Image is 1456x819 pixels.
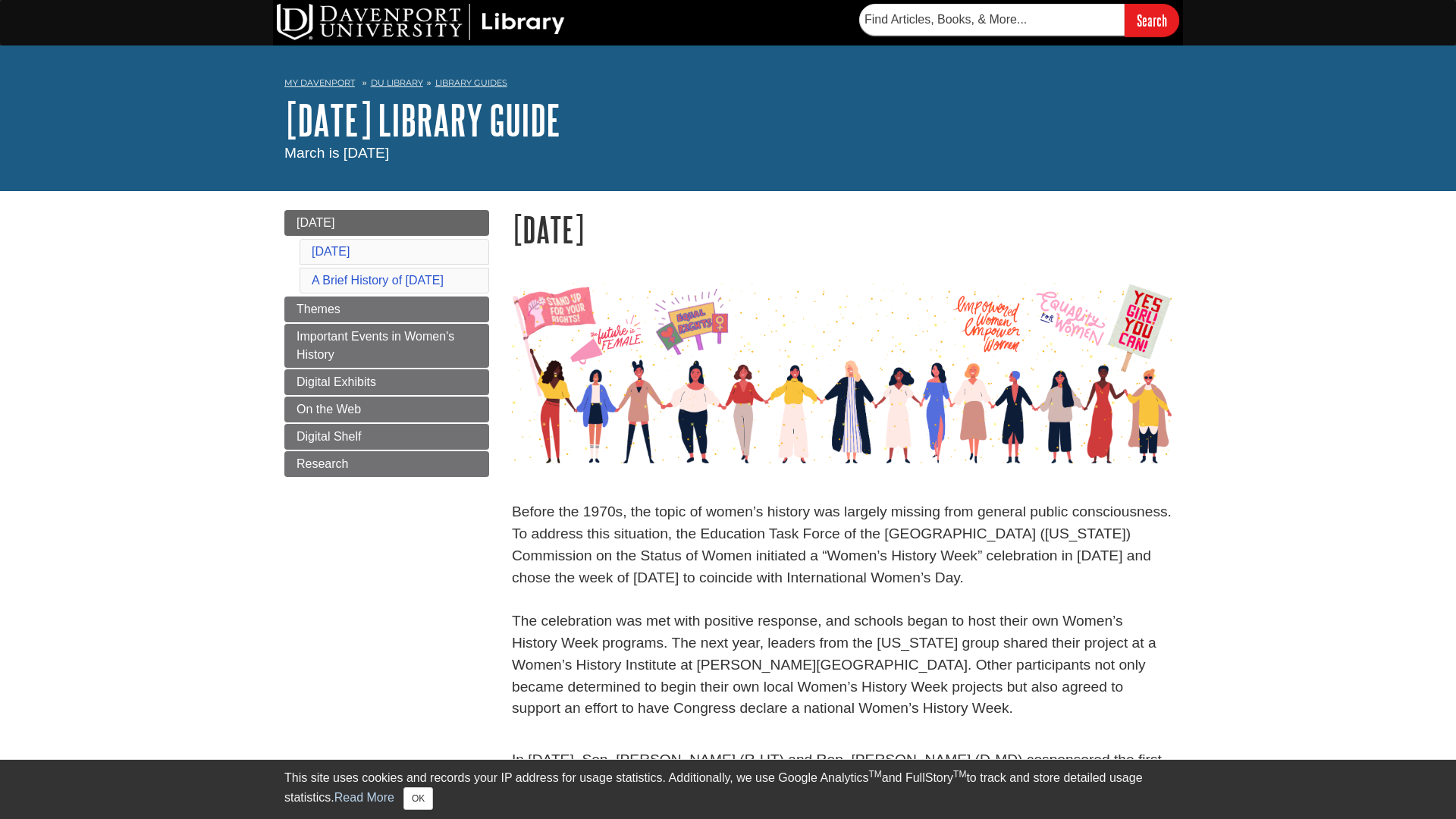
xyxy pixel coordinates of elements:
span: On the Web [297,403,361,416]
a: Read More [334,791,394,804]
h1: [DATE] [512,210,1172,249]
span: Digital Shelf [297,430,361,443]
a: [DATE] [312,245,350,258]
form: Searches DU Library's articles, books, and more [859,4,1179,36]
div: Guide Page Menu [284,210,489,477]
a: Research [284,451,489,477]
span: Themes [297,303,340,315]
img: women's history month [512,283,1172,463]
a: [DATE] [284,210,489,236]
sup: TM [868,769,881,780]
span: Digital Exhibits [297,375,376,388]
span: Research [297,457,348,470]
a: A Brief History of [DATE] [312,274,444,287]
a: [DATE] Library Guide [284,96,560,143]
sup: TM [953,769,966,780]
a: Digital Shelf [284,424,489,450]
img: DU Library [277,4,565,40]
a: Themes [284,297,489,322]
span: Important Events in Women's History [297,330,454,361]
input: Search [1125,4,1179,36]
span: March is [DATE] [284,145,389,161]
a: Library Guides [435,77,507,88]
a: My Davenport [284,77,355,89]
p: Before the 1970s, the topic of women’s history was largely missing from general public consciousn... [512,501,1172,742]
nav: breadcrumb [284,73,1172,97]
button: Close [403,787,433,810]
a: Digital Exhibits [284,369,489,395]
a: Important Events in Women's History [284,324,489,368]
input: Find Articles, Books, & More... [859,4,1125,36]
a: DU Library [371,77,423,88]
div: This site uses cookies and records your IP address for usage statistics. Additionally, we use Goo... [284,769,1172,810]
span: [DATE] [297,216,334,229]
a: On the Web [284,397,489,422]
